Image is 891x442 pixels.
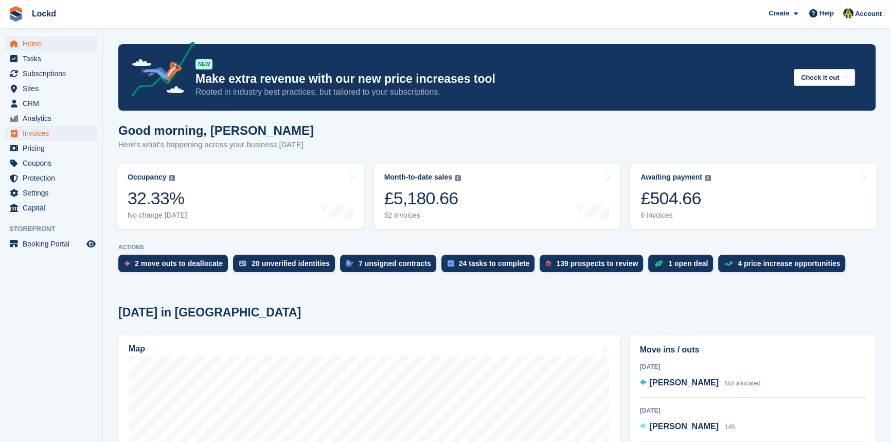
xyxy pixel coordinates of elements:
[5,171,97,185] a: menu
[23,96,84,111] span: CRM
[769,8,789,19] span: Create
[640,377,761,390] a: [PERSON_NAME] Not allocated
[819,8,834,19] span: Help
[640,344,866,356] h2: Move ins / outs
[9,224,102,234] span: Storefront
[346,260,353,267] img: contract_signature_icon-13c848040528278c33f63329250d36e43548de30e8caae1d1a13099fd9432cc5.svg
[359,259,431,268] div: 7 unsigned contracts
[23,186,84,200] span: Settings
[640,188,711,209] div: £504.66
[640,362,866,372] div: [DATE]
[724,261,733,266] img: price_increase_opportunities-93ffe204e8149a01c8c9dc8f82e8f89637d9d84a8eef4429ea346261dce0b2c0.svg
[118,139,314,151] p: Here's what's happening across your business [DATE]
[123,42,195,100] img: price-adjustments-announcement-icon-8257ccfd72463d97f412b2fc003d46551f7dbcb40ab6d574587a9cd5c0d94...
[23,111,84,126] span: Analytics
[374,164,620,229] a: Month-to-date sales £5,180.66 52 invoices
[118,244,876,251] p: ACTIONS
[648,255,718,277] a: 1 open deal
[5,126,97,140] a: menu
[23,201,84,215] span: Capital
[718,255,850,277] a: 4 price increase opportunities
[640,406,866,415] div: [DATE]
[441,255,540,277] a: 24 tasks to complete
[5,81,97,96] a: menu
[128,188,187,209] div: 32.33%
[630,164,877,229] a: Awaiting payment £504.66 6 invoices
[5,37,97,51] a: menu
[85,238,97,250] a: Preview store
[724,380,760,387] span: Not allocated
[195,59,212,69] div: NEW
[640,173,702,182] div: Awaiting payment
[135,259,223,268] div: 2 move outs to deallocate
[128,211,187,220] div: No change [DATE]
[23,37,84,51] span: Home
[459,259,530,268] div: 24 tasks to complete
[5,96,97,111] a: menu
[23,156,84,170] span: Coupons
[5,186,97,200] a: menu
[340,255,441,277] a: 7 unsigned contracts
[23,171,84,185] span: Protection
[5,201,97,215] a: menu
[556,259,638,268] div: 139 prospects to review
[546,260,551,267] img: prospect-51fa495bee0391a8d652442698ab0144808aea92771e9ea1ae160a38d050c398.svg
[384,173,452,182] div: Month-to-date sales
[540,255,648,277] a: 139 prospects to review
[23,51,84,66] span: Tasks
[5,156,97,170] a: menu
[384,188,461,209] div: £5,180.66
[118,123,314,137] h1: Good morning, [PERSON_NAME]
[239,260,246,267] img: verify_identity-adf6edd0f0f0b5bbfe63781bf79b02c33cf7c696d77639b501bdc392416b5a36.svg
[650,422,719,431] span: [PERSON_NAME]
[169,175,175,181] img: icon-info-grey-7440780725fd019a000dd9b08b2336e03edf1995a4989e88bcd33f0948082b44.svg
[654,260,663,267] img: deal-1b604bf984904fb50ccaf53a9ad4b4a5d6e5aea283cecdc64d6e3604feb123c2.svg
[252,259,330,268] div: 20 unverified identities
[5,141,97,155] a: menu
[118,255,233,277] a: 2 move outs to deallocate
[384,211,461,220] div: 52 invoices
[794,69,855,86] button: Check it out →
[738,259,840,268] div: 4 price increase opportunities
[5,51,97,66] a: menu
[117,164,364,229] a: Occupancy 32.33% No change [DATE]
[640,211,711,220] div: 6 invoices
[23,126,84,140] span: Invoices
[124,260,130,267] img: move_outs_to_deallocate_icon-f764333ba52eb49d3ac5e1228854f67142a1ed5810a6f6cc68b1a99e826820c5.svg
[23,81,84,96] span: Sites
[195,86,786,98] p: Rooted in industry best practices, but tailored to your subscriptions.
[128,173,166,182] div: Occupancy
[195,72,786,86] p: Make extra revenue with our new price increases tool
[640,420,735,434] a: [PERSON_NAME] 145
[23,141,84,155] span: Pricing
[724,423,735,431] span: 145
[118,306,301,320] h2: [DATE] in [GEOGRAPHIC_DATA]
[705,175,711,181] img: icon-info-grey-7440780725fd019a000dd9b08b2336e03edf1995a4989e88bcd33f0948082b44.svg
[23,66,84,81] span: Subscriptions
[233,255,340,277] a: 20 unverified identities
[455,175,461,181] img: icon-info-grey-7440780725fd019a000dd9b08b2336e03edf1995a4989e88bcd33f0948082b44.svg
[129,344,145,353] h2: Map
[855,9,882,19] span: Account
[5,111,97,126] a: menu
[8,6,24,22] img: stora-icon-8386f47178a22dfd0bd8f6a31ec36ba5ce8667c1dd55bd0f319d3a0aa187defe.svg
[650,378,719,387] span: [PERSON_NAME]
[28,5,60,22] a: Lockd
[843,8,853,19] img: Jamie Budding
[5,66,97,81] a: menu
[668,259,708,268] div: 1 open deal
[23,237,84,251] span: Booking Portal
[448,260,454,267] img: task-75834270c22a3079a89374b754ae025e5fb1db73e45f91037f5363f120a921f8.svg
[5,237,97,251] a: menu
